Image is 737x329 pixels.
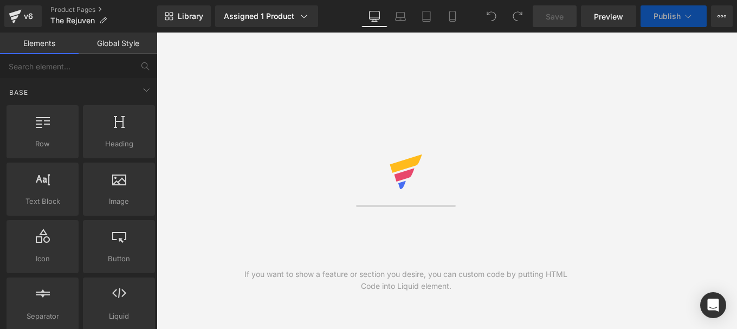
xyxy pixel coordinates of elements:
[10,196,75,207] span: Text Block
[361,5,387,27] a: Desktop
[641,5,707,27] button: Publish
[481,5,502,27] button: Undo
[178,11,203,21] span: Library
[654,12,681,21] span: Publish
[22,9,35,23] div: v6
[439,5,466,27] a: Mobile
[86,138,152,150] span: Heading
[507,5,528,27] button: Redo
[86,253,152,265] span: Button
[50,5,157,14] a: Product Pages
[10,311,75,322] span: Separator
[711,5,733,27] button: More
[10,138,75,150] span: Row
[79,33,157,54] a: Global Style
[10,253,75,265] span: Icon
[50,16,95,25] span: The Rejuven
[8,87,29,98] span: Base
[581,5,636,27] a: Preview
[4,5,42,27] a: v6
[700,292,726,318] div: Open Intercom Messenger
[157,5,211,27] a: New Library
[224,11,309,22] div: Assigned 1 Product
[546,11,564,22] span: Save
[86,311,152,322] span: Liquid
[387,5,413,27] a: Laptop
[86,196,152,207] span: Image
[241,268,572,292] div: If you want to show a feature or section you desire, you can custom code by putting HTML Code int...
[413,5,439,27] a: Tablet
[594,11,623,22] span: Preview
